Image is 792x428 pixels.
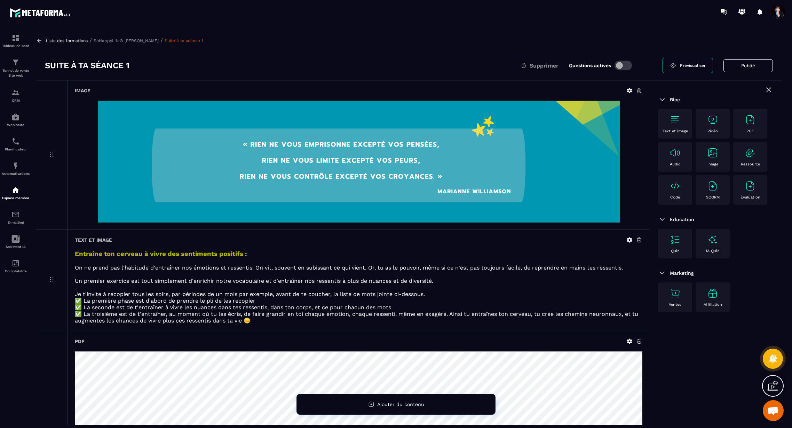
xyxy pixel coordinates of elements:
a: automationsautomationsEspace membre [2,181,30,205]
img: text-image [707,234,718,245]
span: / [160,37,163,44]
img: formation [11,88,20,97]
img: automations [11,186,20,194]
img: email [11,210,20,219]
p: Webinaire [2,123,30,127]
p: ✅ La première phase est d'abord de prendre le pli de les recopier [75,297,642,304]
span: Ajouter du contenu [377,402,424,407]
p: PDF [746,129,754,133]
img: text-image no-wra [707,114,718,125]
p: Tunnel de vente Site web [2,68,30,78]
a: automationsautomationsWebinaire [2,108,30,132]
span: Education [670,217,694,222]
img: formation [11,34,20,42]
img: arrow-down [658,215,666,224]
h6: Text et image [75,237,112,243]
img: text-image [707,288,718,299]
h6: Image [75,88,90,93]
div: Ouvrir le chat [763,400,784,421]
span: Prévisualiser [680,63,706,68]
a: emailemailE-mailing [2,205,30,229]
img: accountant [11,259,20,267]
img: text-image no-wra [670,114,681,125]
p: Code [670,195,680,200]
img: text-image no-wra [745,180,756,192]
a: Suite à ta séance 1 [165,38,203,43]
a: accountantaccountantComptabilité [2,254,30,278]
img: text-image no-wra [670,180,681,192]
a: Assistant IA [2,229,30,254]
a: SoHappyLife® [PERSON_NAME] [94,38,159,43]
a: schedulerschedulerPlanificateur [2,132,30,156]
img: scheduler [11,137,20,146]
p: IA Quiz [706,249,719,253]
p: Comptabilité [2,269,30,273]
p: Automatisations [2,172,30,176]
p: Affiliation [704,302,722,307]
a: Liste des formations [46,38,88,43]
strong: Entraîne ton cerveau à vivre des sentiments positifs : [75,250,247,258]
span: Bloc [670,97,680,102]
label: Questions actives [569,63,611,68]
p: Espace membre [2,196,30,200]
p: Planificateur [2,147,30,151]
p: CRM [2,99,30,102]
img: automations [11,162,20,170]
img: text-image no-wra [670,147,681,158]
img: text-image no-wra [707,180,718,192]
span: Supprimer [530,62,559,69]
p: Tableau de bord [2,44,30,48]
h6: PDF [75,338,85,344]
a: Prévisualiser [663,58,713,73]
img: text-image no-wra [745,147,756,158]
span: Marketing [670,270,694,276]
img: background [98,101,620,223]
p: Un premier exercice est tout simplement d'enrichir notre vocabulaire et d'entraîner nos ressentis... [75,278,642,284]
img: logo [10,6,72,19]
a: automationsautomationsAutomatisations [2,156,30,181]
p: Assistant IA [2,245,30,249]
img: text-image no-wra [670,234,681,245]
p: Ressource [741,162,760,166]
img: automations [11,113,20,121]
p: Text et image [663,129,688,133]
img: formation [11,58,20,67]
img: text-image no-wra [670,288,681,299]
img: arrow-down [658,95,666,104]
p: SCORM [706,195,720,200]
img: arrow-down [658,269,666,277]
p: ✅ La seconde est de t'entraîner à vivre les nuances dans tes ressentis, dans ton corps, et ce pou... [75,304,642,311]
img: text-image no-wra [707,147,718,158]
p: Quiz [671,249,679,253]
p: Audio [670,162,681,166]
a: formationformationCRM [2,83,30,108]
p: Je t'invite à recopier tous les soirs, par périodes de un mois par exemple, avant de te coucher, ... [75,291,642,297]
a: formationformationTunnel de vente Site web [2,53,30,83]
button: Publié [723,59,773,72]
h3: Suite à ta séance 1 [45,60,129,71]
img: text-image no-wra [745,114,756,125]
a: formationformationTableau de bord [2,29,30,53]
p: On ne prend pas l'habitude d'entraîner nos émotions et ressentis. On vit, souvent en subissant ce... [75,264,642,271]
p: Image [707,162,718,166]
p: E-mailing [2,220,30,224]
p: Vidéo [707,129,718,133]
p: ✅ La troisième est de t'entraîner, au moment où tu les écris, de faire grandir en toi chaque émot... [75,311,642,324]
p: Évaluation [740,195,760,200]
p: Ventes [669,302,681,307]
span: / [89,37,92,44]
